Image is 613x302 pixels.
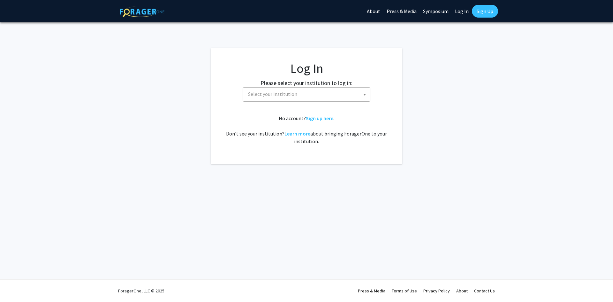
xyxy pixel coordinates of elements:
[358,288,385,294] a: Press & Media
[248,91,297,97] span: Select your institution
[243,87,370,102] span: Select your institution
[284,130,310,137] a: Learn more about bringing ForagerOne to your institution
[423,288,450,294] a: Privacy Policy
[472,5,498,18] a: Sign Up
[456,288,468,294] a: About
[474,288,495,294] a: Contact Us
[120,6,164,17] img: ForagerOne Logo
[392,288,417,294] a: Terms of Use
[261,79,352,87] label: Please select your institution to log in:
[118,280,164,302] div: ForagerOne, LLC © 2025
[223,114,390,145] div: No account? . Don't see your institution? about bringing ForagerOne to your institution.
[306,115,333,121] a: Sign up here
[223,61,390,76] h1: Log In
[246,88,370,101] span: Select your institution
